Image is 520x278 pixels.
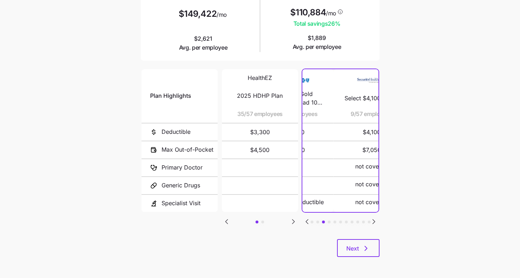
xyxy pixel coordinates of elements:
[162,163,203,172] span: Primary Doctor
[231,141,289,158] span: $4,500
[267,198,324,207] span: 50% after deductible
[289,217,298,226] button: Go to next slide
[357,74,386,87] img: Carrier
[290,19,343,28] span: Total savings 26 %
[370,217,378,226] svg: Go to next slide
[289,217,298,226] svg: Go to next slide
[222,217,231,226] svg: Go to previous slide
[302,217,312,226] button: Go to previous slide
[355,162,388,171] span: not covered
[266,123,325,141] span: $1,000
[351,110,393,118] span: 9/57 employees
[179,34,228,52] span: $2,621
[326,10,336,16] span: /mo
[179,43,228,52] span: Avg. per employee
[266,141,325,158] span: $6,300
[281,74,309,87] img: Carrier
[273,110,317,118] span: 13/57 employees
[266,90,325,107] span: Anthem Gold Preferred/Broad 1000 ($0 Virtual PCP + $0 Select Drugs + Incentives)
[217,12,227,17] span: /mo
[162,199,200,208] span: Specialist Visit
[237,91,283,100] span: 2025 HDHP Plan
[355,180,388,189] span: not covered
[342,123,401,141] span: $4,100
[355,198,388,207] span: not covered
[369,217,378,226] button: Go to next slide
[150,91,191,100] span: Plan Highlights
[162,145,213,154] span: Max Out-of-Pocket
[293,34,341,51] span: $1,889
[162,127,190,136] span: Deductible
[337,239,380,257] button: Next
[237,110,283,118] span: 35/57 employees
[231,123,289,141] span: $3,300
[346,244,359,253] span: Next
[293,42,341,51] span: Avg. per employee
[303,217,311,226] svg: Go to previous slide
[222,217,231,226] button: Go to previous slide
[290,8,326,17] span: $110,884
[345,94,399,103] span: Select $4,100 HDHP
[248,74,272,82] span: HealthEZ
[179,10,217,18] span: $149,422
[342,141,401,158] span: $7,050
[162,181,200,190] span: Generic Drugs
